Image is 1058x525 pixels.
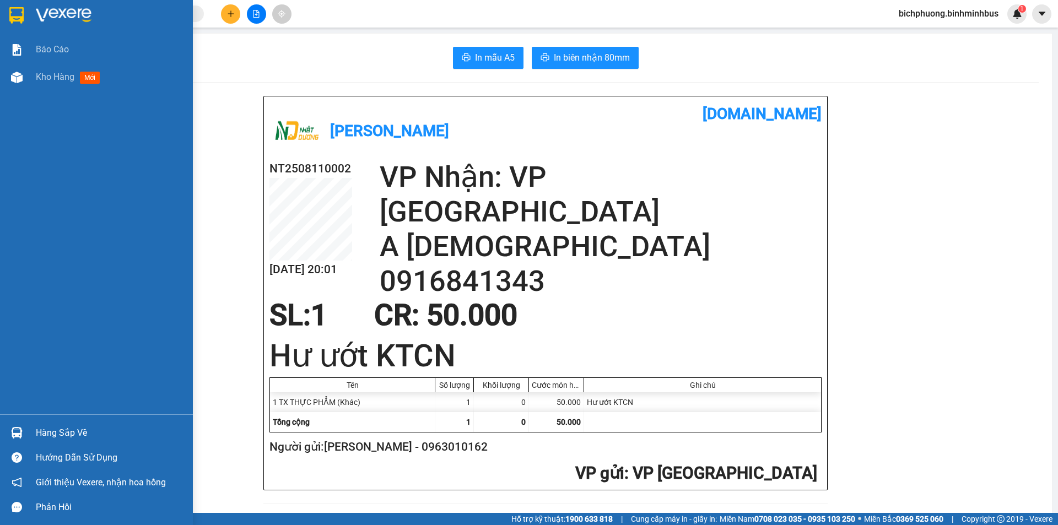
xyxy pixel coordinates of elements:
[269,298,311,332] span: SL:
[575,463,624,483] span: VP gửi
[269,438,817,456] h2: Người gửi: [PERSON_NAME] - 0963010162
[11,44,23,56] img: solution-icon
[438,381,471,389] div: Số lượng
[529,392,584,412] div: 50.000
[462,53,471,63] span: printer
[703,105,822,123] b: [DOMAIN_NAME]
[1037,9,1047,19] span: caret-down
[11,72,23,83] img: warehouse-icon
[380,264,822,299] h2: 0916841343
[380,229,822,264] h2: A [DEMOGRAPHIC_DATA]
[584,392,821,412] div: Hư ướt KTCN
[269,334,822,377] h1: Hư ướt KTCN
[269,462,817,485] h2: : VP [GEOGRAPHIC_DATA]
[227,10,235,18] span: plus
[466,418,471,426] span: 1
[36,499,185,516] div: Phản hồi
[557,418,581,426] span: 50.000
[80,72,100,84] span: mới
[587,381,818,389] div: Ghi chú
[1032,4,1051,24] button: caret-down
[380,160,822,229] h2: VP Nhận: VP [GEOGRAPHIC_DATA]
[9,7,24,24] img: logo-vxr
[252,10,260,18] span: file-add
[720,513,855,525] span: Miền Nam
[435,392,474,412] div: 1
[858,517,861,521] span: ⚪️
[272,4,292,24] button: aim
[374,298,517,332] span: CR : 50.000
[997,515,1005,523] span: copyright
[532,381,581,389] div: Cước món hàng
[1018,5,1026,13] sup: 1
[621,513,623,525] span: |
[36,425,185,441] div: Hàng sắp về
[554,51,630,64] span: In biên nhận 80mm
[1020,5,1024,13] span: 1
[11,427,23,439] img: warehouse-icon
[511,513,613,525] span: Hỗ trợ kỹ thuật:
[12,477,22,488] span: notification
[532,47,639,69] button: printerIn biên nhận 80mm
[521,418,526,426] span: 0
[36,450,185,466] div: Hướng dẫn sử dụng
[754,515,855,523] strong: 0708 023 035 - 0935 103 250
[864,513,943,525] span: Miền Bắc
[952,513,953,525] span: |
[474,392,529,412] div: 0
[330,122,449,140] b: [PERSON_NAME]
[890,7,1007,20] span: bichphuong.binhminhbus
[36,42,69,56] span: Báo cáo
[477,381,526,389] div: Khối lượng
[12,502,22,512] span: message
[270,392,435,412] div: 1 TX THỰC PHẲM (Khác)
[273,381,432,389] div: Tên
[896,515,943,523] strong: 0369 525 060
[278,10,285,18] span: aim
[541,53,549,63] span: printer
[221,4,240,24] button: plus
[1012,9,1022,19] img: icon-new-feature
[273,418,310,426] span: Tổng cộng
[475,51,515,64] span: In mẫu A5
[247,4,266,24] button: file-add
[631,513,717,525] span: Cung cấp máy in - giấy in:
[269,105,325,160] img: logo.jpg
[269,261,352,279] h2: [DATE] 20:01
[269,160,352,178] h2: NT2508110002
[565,515,613,523] strong: 1900 633 818
[36,475,166,489] span: Giới thiệu Vexere, nhận hoa hồng
[311,298,327,332] span: 1
[453,47,523,69] button: printerIn mẫu A5
[12,452,22,463] span: question-circle
[36,72,74,82] span: Kho hàng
